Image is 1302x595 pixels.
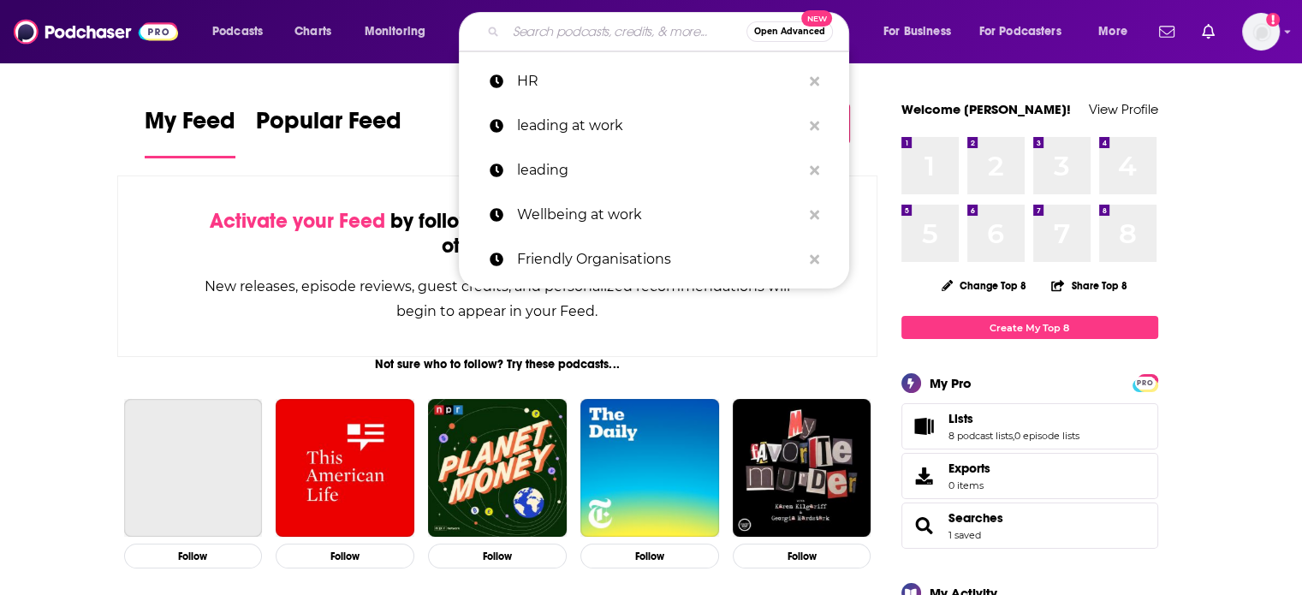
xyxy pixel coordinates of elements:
button: Open AdvancedNew [746,21,833,42]
span: For Business [883,20,951,44]
span: Popular Feed [256,106,401,146]
a: Friendly Organisations [459,237,849,282]
a: Create My Top 8 [901,316,1158,339]
a: Lists [948,411,1079,426]
a: 8 podcast lists [948,430,1013,442]
button: Share Top 8 [1050,269,1127,302]
span: More [1098,20,1127,44]
span: Exports [948,461,990,476]
button: open menu [353,18,448,45]
button: Follow [428,544,567,568]
span: Monitoring [365,20,425,44]
img: Planet Money [428,399,567,538]
button: Follow [124,544,263,568]
button: Change Top 8 [931,275,1037,296]
p: Friendly Organisations [517,237,801,282]
span: Podcasts [212,20,263,44]
span: 0 items [948,479,990,491]
a: Welcome [PERSON_NAME]! [901,101,1071,117]
a: My Feed [145,106,235,158]
button: open menu [871,18,972,45]
button: Follow [580,544,719,568]
img: User Profile [1242,13,1280,51]
a: The Joe Rogan Experience [124,399,263,538]
a: Show notifications dropdown [1152,17,1181,46]
a: View Profile [1089,101,1158,117]
a: Searches [948,510,1003,526]
span: Open Advanced [754,27,825,36]
span: Activate your Feed [210,208,385,234]
span: New [801,10,832,27]
a: Charts [283,18,342,45]
a: Exports [901,453,1158,499]
p: Wellbeing at work [517,193,801,237]
button: open menu [200,18,285,45]
img: Podchaser - Follow, Share and Rate Podcasts [14,15,178,48]
span: Lists [901,403,1158,449]
a: Popular Feed [256,106,401,158]
a: Show notifications dropdown [1195,17,1222,46]
a: leading [459,148,849,193]
span: PRO [1135,377,1156,390]
button: Follow [276,544,414,568]
a: Searches [907,514,942,538]
span: Charts [294,20,331,44]
span: Exports [907,464,942,488]
p: HR [517,59,801,104]
span: Lists [948,411,973,426]
span: For Podcasters [979,20,1061,44]
div: Not sure who to follow? Try these podcasts... [117,357,878,372]
span: Searches [901,503,1158,549]
div: New releases, episode reviews, guest credits, and personalized recommendations will begin to appe... [204,274,792,324]
a: 1 saved [948,529,981,541]
img: My Favorite Murder with Karen Kilgariff and Georgia Hardstark [733,399,871,538]
svg: Add a profile image [1266,13,1280,27]
button: open menu [968,18,1086,45]
div: Search podcasts, credits, & more... [475,12,865,51]
a: PRO [1135,376,1156,389]
span: My Feed [145,106,235,146]
div: by following Podcasts, Creators, Lists, and other Users! [204,209,792,259]
img: This American Life [276,399,414,538]
div: My Pro [930,375,972,391]
p: leading at work [517,104,801,148]
a: 0 episode lists [1014,430,1079,442]
button: open menu [1086,18,1149,45]
span: , [1013,430,1014,442]
a: Lists [907,414,942,438]
a: leading at work [459,104,849,148]
p: leading [517,148,801,193]
a: HR [459,59,849,104]
button: Follow [733,544,871,568]
a: Wellbeing at work [459,193,849,237]
input: Search podcasts, credits, & more... [506,18,746,45]
span: Logged in as ColinMcA [1242,13,1280,51]
button: Show profile menu [1242,13,1280,51]
img: The Daily [580,399,719,538]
